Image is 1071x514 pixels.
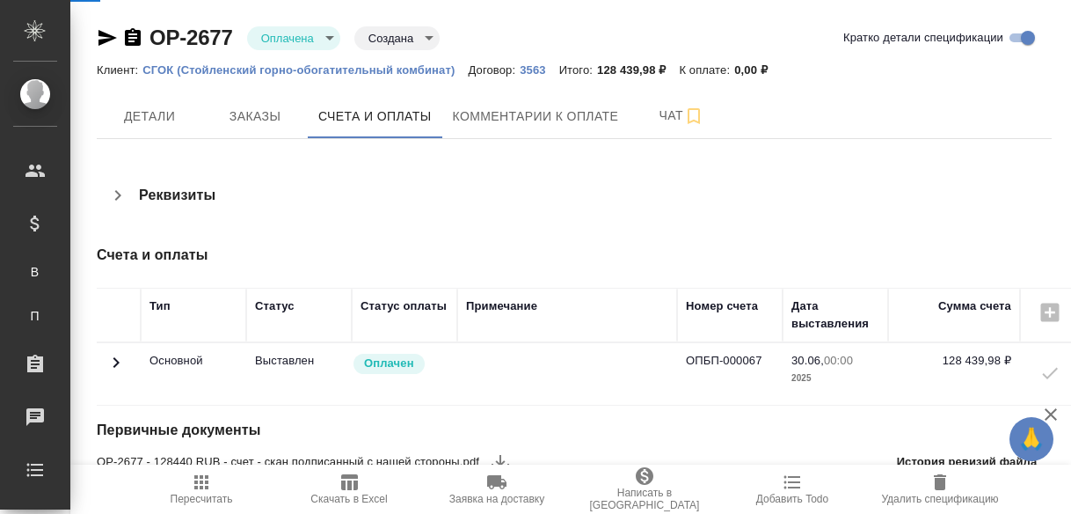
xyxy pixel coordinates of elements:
[597,63,679,77] p: 128 439,98 ₽
[791,370,879,387] p: 2025
[13,298,57,334] a: П
[122,27,143,48] button: Скопировать ссылку
[449,493,544,505] span: Заявка на доставку
[466,297,537,315] div: Примечание
[677,343,783,405] td: ОПБП-000067
[824,354,853,367] p: 00:00
[756,493,828,505] span: Добавить Todo
[13,254,57,290] a: В
[139,185,215,206] h4: Реквизиты
[1016,421,1046,458] span: 🙏
[683,106,704,127] svg: Подписаться
[843,29,1003,47] span: Кратко детали спецификации
[97,420,1044,441] h4: Первичные документы
[468,63,520,77] p: Договор:
[247,26,340,50] div: Оплачена
[97,27,118,48] button: Скопировать ссылку для ЯМессенджера
[127,465,275,514] button: Пересчитать
[97,453,479,471] span: OP-2677 - 128440 RUB - счет - скан подписанный с нашей стороны.pdf
[881,493,998,505] span: Удалить спецификацию
[97,245,1044,266] h4: Счета и оплаты
[361,297,447,315] div: Статус оплаты
[318,106,432,128] span: Счета и оплаты
[22,263,48,281] span: В
[734,63,781,77] p: 0,00 ₽
[106,363,127,376] span: Toggle Row Expanded
[453,106,619,128] span: Комментарии к оплате
[520,62,558,77] a: 3563
[679,63,734,77] p: К оплате:
[791,297,879,333] div: Дата выставления
[559,63,597,77] p: Итого:
[1009,417,1053,461] button: 🙏
[141,343,246,405] td: Основной
[571,465,718,514] button: Написать в [GEOGRAPHIC_DATA]
[97,63,142,77] p: Клиент:
[256,31,319,46] button: Оплачена
[255,352,343,370] p: Все изменения в спецификации заблокированы
[149,26,233,49] a: OP-2677
[888,343,1020,405] td: 128 439,98 ₽
[718,465,866,514] button: Добавить Todo
[639,105,724,127] span: Чат
[142,62,468,77] a: СГОК (Стойленский горно-обогатительный комбинат)
[171,493,233,505] span: Пересчитать
[363,31,419,46] button: Создана
[520,63,558,77] p: 3563
[938,297,1011,315] div: Сумма счета
[142,63,468,77] p: СГОК (Стойленский горно-обогатительный комбинат)
[423,465,571,514] button: Заявка на доставку
[255,297,295,315] div: Статус
[22,307,48,325] span: П
[310,493,387,505] span: Скачать в Excel
[866,465,1014,514] button: Удалить спецификацию
[686,297,758,315] div: Номер счета
[791,354,824,367] p: 30.06,
[364,355,414,372] p: Оплачен
[897,453,1038,471] p: История ревизий файла
[107,106,192,128] span: Детали
[354,26,440,50] div: Оплачена
[213,106,297,128] span: Заказы
[149,297,171,315] div: Тип
[581,487,708,511] span: Написать в [GEOGRAPHIC_DATA]
[275,465,423,514] button: Скачать в Excel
